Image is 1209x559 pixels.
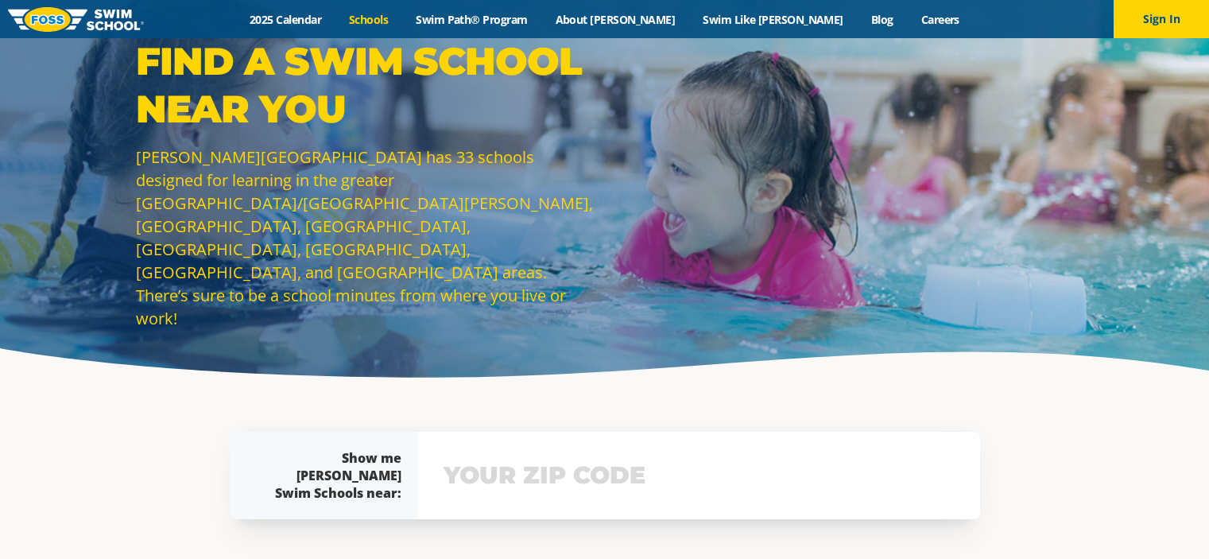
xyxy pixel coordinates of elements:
[857,12,907,27] a: Blog
[262,449,401,502] div: Show me [PERSON_NAME] Swim Schools near:
[8,7,144,32] img: FOSS Swim School Logo
[541,12,689,27] a: About [PERSON_NAME]
[335,12,402,27] a: Schools
[689,12,858,27] a: Swim Like [PERSON_NAME]
[440,452,958,499] input: YOUR ZIP CODE
[136,37,597,133] p: Find a Swim School Near You
[136,146,597,330] p: [PERSON_NAME][GEOGRAPHIC_DATA] has 33 schools designed for learning in the greater [GEOGRAPHIC_DA...
[236,12,335,27] a: 2025 Calendar
[402,12,541,27] a: Swim Path® Program
[907,12,973,27] a: Careers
